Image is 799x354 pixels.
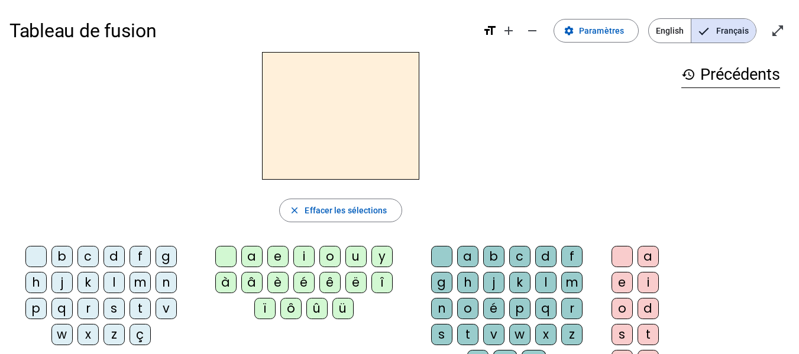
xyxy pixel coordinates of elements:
div: d [638,298,659,319]
div: o [612,298,633,319]
div: g [431,272,452,293]
div: g [156,246,177,267]
div: à [215,272,237,293]
div: é [293,272,315,293]
div: v [483,324,504,345]
div: h [457,272,478,293]
mat-icon: history [681,67,696,82]
button: Augmenter la taille de la police [497,19,520,43]
div: d [103,246,125,267]
div: b [51,246,73,267]
div: o [457,298,478,319]
div: î [371,272,393,293]
div: r [77,298,99,319]
div: d [535,246,557,267]
div: t [457,324,478,345]
div: y [371,246,393,267]
mat-icon: settings [564,25,574,36]
div: è [267,272,289,293]
div: c [509,246,530,267]
div: û [306,298,328,319]
div: l [103,272,125,293]
mat-icon: remove [525,24,539,38]
div: a [241,246,263,267]
div: z [561,324,583,345]
div: u [345,246,367,267]
mat-icon: open_in_full [771,24,785,38]
span: Paramètres [579,24,624,38]
div: e [612,272,633,293]
div: ô [280,298,302,319]
div: r [561,298,583,319]
div: s [103,298,125,319]
div: h [25,272,47,293]
h1: Tableau de fusion [9,12,473,50]
div: ï [254,298,276,319]
div: j [51,272,73,293]
div: c [77,246,99,267]
div: p [509,298,530,319]
span: Français [691,19,756,43]
div: b [483,246,504,267]
span: English [649,19,691,43]
div: w [509,324,530,345]
div: i [293,246,315,267]
span: Effacer les sélections [305,203,387,217]
div: z [103,324,125,345]
div: x [77,324,99,345]
div: â [241,272,263,293]
div: l [535,272,557,293]
div: m [130,272,151,293]
div: f [130,246,151,267]
div: a [638,246,659,267]
div: v [156,298,177,319]
h3: Précédents [681,61,780,88]
div: m [561,272,583,293]
div: é [483,298,504,319]
div: ê [319,272,341,293]
div: o [319,246,341,267]
div: s [612,324,633,345]
div: p [25,298,47,319]
div: w [51,324,73,345]
div: t [638,324,659,345]
div: j [483,272,504,293]
button: Entrer en plein écran [766,19,790,43]
div: n [156,272,177,293]
div: s [431,324,452,345]
div: q [51,298,73,319]
div: f [561,246,583,267]
div: k [509,272,530,293]
button: Effacer les sélections [279,199,402,222]
mat-icon: add [502,24,516,38]
div: t [130,298,151,319]
div: i [638,272,659,293]
button: Paramètres [554,19,639,43]
mat-icon: format_size [483,24,497,38]
div: x [535,324,557,345]
div: ë [345,272,367,293]
div: k [77,272,99,293]
div: ç [130,324,151,345]
button: Diminuer la taille de la police [520,19,544,43]
mat-button-toggle-group: Language selection [648,18,756,43]
mat-icon: close [289,205,300,216]
div: e [267,246,289,267]
div: n [431,298,452,319]
div: ü [332,298,354,319]
div: a [457,246,478,267]
div: q [535,298,557,319]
